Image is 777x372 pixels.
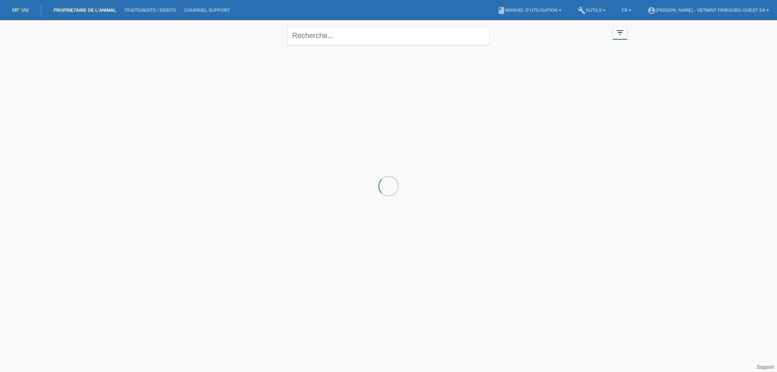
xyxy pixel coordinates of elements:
a: account_circle[PERSON_NAME] - Vetmint Fribourg Ouest SA ▾ [643,8,773,13]
i: book [497,6,505,15]
i: account_circle [647,6,656,15]
i: filter_list [616,28,624,37]
a: FR ▾ [618,8,635,13]
i: build [577,6,586,15]
a: Courriel Support [180,8,234,13]
a: Traitements / débits [120,8,180,13]
a: bookManuel d’utilisation ▾ [493,8,565,13]
input: Recherche... [287,26,490,45]
a: MF Vet [12,7,29,13]
a: Propriétaire de l’animal [49,8,120,13]
a: Support [757,364,774,370]
a: buildOutils ▾ [573,8,609,13]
